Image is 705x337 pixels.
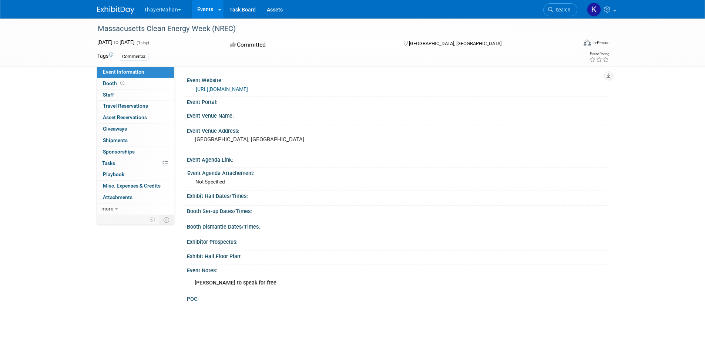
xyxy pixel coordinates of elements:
td: Tags [97,52,113,61]
div: Event Notes: [187,265,608,274]
td: Toggle Event Tabs [159,215,174,225]
div: Massacusetts Clean Energy Week (NREC) [95,22,566,36]
span: Attachments [103,194,132,200]
a: Giveaways [97,124,174,135]
div: Event Rating [589,52,609,56]
img: Kristin Maher [587,3,601,17]
div: Exhibit Hall Floor Plan: [187,251,608,260]
span: Playbook [103,171,124,177]
span: Travel Reservations [103,103,148,109]
img: Format-Inperson.png [584,40,591,46]
div: Booth Dismantle Dates/Times: [187,221,608,230]
a: Attachments [97,192,174,203]
a: Sponsorships [97,146,174,158]
td: Personalize Event Tab Strip [146,215,159,225]
span: [DATE] [DATE] [97,39,135,45]
span: to [113,39,120,45]
div: Exhibitor Prospectus: [187,236,608,246]
a: Tasks [97,158,174,169]
a: more [97,203,174,215]
div: Exhibit Hall Dates/Times: [187,191,608,200]
span: Misc. Expenses & Credits [103,183,161,189]
span: Shipments [103,137,128,143]
a: Booth [97,78,174,89]
div: Event Agenda Attachement: [187,168,605,177]
span: [GEOGRAPHIC_DATA], [GEOGRAPHIC_DATA] [409,41,501,46]
span: Booth [103,80,126,86]
span: Staff [103,92,114,98]
div: Committed [228,38,392,51]
div: In-Person [592,40,610,46]
a: Playbook [97,169,174,180]
img: ExhibitDay [97,6,134,14]
div: Event Venue Address: [187,125,608,135]
span: (1 day) [136,40,149,45]
div: Event Agenda Link: [187,154,608,164]
div: POC: [187,293,608,303]
b: [PERSON_NAME] to speak for free [195,280,276,286]
span: Giveaways [103,126,127,132]
div: Commercial [120,53,149,61]
div: Event Portal: [187,97,608,106]
a: Shipments [97,135,174,146]
span: more [101,206,113,212]
span: Event Information [103,69,144,75]
span: Booth not reserved yet [119,80,126,86]
span: Tasks [102,160,115,166]
a: Event Information [97,67,174,78]
span: Asset Reservations [103,114,147,120]
a: Misc. Expenses & Credits [97,181,174,192]
span: Search [553,7,570,13]
div: Event Website: [187,75,608,84]
a: Asset Reservations [97,112,174,123]
div: Event Venue Name: [187,110,608,119]
div: Booth Set-up Dates/Times: [187,206,608,215]
a: Search [543,3,577,16]
a: Staff [97,90,174,101]
div: Event Format [534,38,610,50]
pre: [GEOGRAPHIC_DATA], [GEOGRAPHIC_DATA] [195,136,354,143]
div: Not Specified [195,178,602,185]
a: [URL][DOMAIN_NAME] [196,86,248,92]
a: Travel Reservations [97,101,174,112]
span: Sponsorships [103,149,135,155]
